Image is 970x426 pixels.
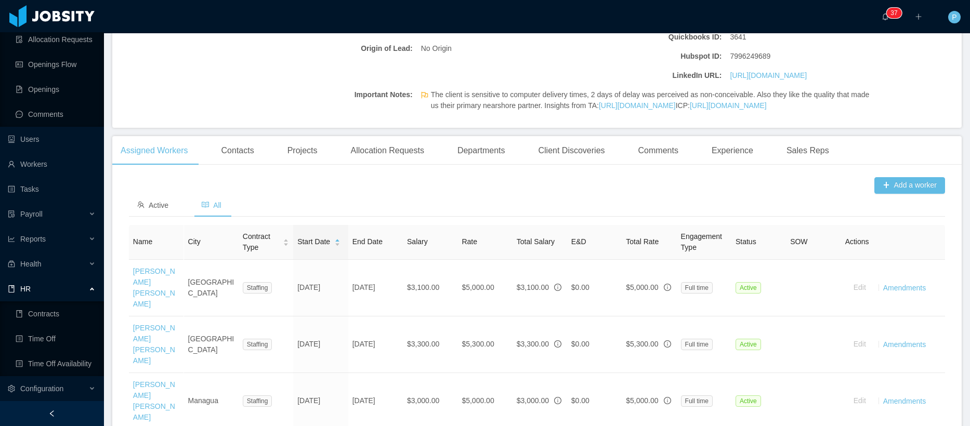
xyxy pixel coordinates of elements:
[554,340,561,348] span: info-circle
[626,237,659,246] span: Total Rate
[348,316,403,373] td: [DATE]
[8,179,96,199] a: icon: profileTasks
[283,242,289,245] i: icon: caret-down
[736,339,761,350] span: Active
[8,210,15,218] i: icon: file-protect
[133,267,175,308] a: [PERSON_NAME] [PERSON_NAME]
[352,237,383,246] span: End Date
[20,235,46,243] span: Reports
[335,242,340,245] i: icon: caret-down
[681,282,713,294] span: Full time
[243,282,272,294] span: Staffing
[915,13,922,20] i: icon: plus
[8,260,15,268] i: icon: medicine-box
[8,154,96,175] a: icon: userWorkers
[886,8,901,18] sup: 37
[894,8,898,18] p: 7
[8,385,15,392] i: icon: setting
[778,136,837,165] div: Sales Reps
[243,395,272,407] span: Staffing
[403,316,457,373] td: $3,300.00
[571,237,586,246] span: E&D
[952,11,956,23] span: P
[16,104,96,125] a: icon: messageComments
[16,303,96,324] a: icon: bookContracts
[8,129,96,150] a: icon: robotUsers
[283,237,289,245] div: Sort
[890,8,894,18] p: 3
[681,395,713,407] span: Full time
[283,238,289,241] i: icon: caret-up
[730,70,807,81] a: [URL][DOMAIN_NAME]
[202,201,209,208] i: icon: read
[20,384,63,393] span: Configuration
[883,340,926,348] a: Amendments
[575,32,722,43] b: Quickbooks ID:
[845,279,874,296] button: Edit
[16,29,96,50] a: icon: file-doneAllocation Requests
[626,340,658,348] span: $5,300.00
[575,51,722,62] b: Hubspot ID:
[403,260,457,316] td: $3,100.00
[243,231,279,253] span: Contract Type
[845,336,874,353] button: Edit
[457,260,512,316] td: $5,000.00
[133,324,175,365] a: [PERSON_NAME] [PERSON_NAME]
[133,237,152,246] span: Name
[334,237,340,245] div: Sort
[16,328,96,349] a: icon: profileTime Off
[630,136,687,165] div: Comments
[703,136,762,165] div: Experience
[421,91,428,113] span: flag
[16,54,96,75] a: icon: idcardOpenings Flow
[517,396,549,405] span: $3,000.00
[664,340,671,348] span: info-circle
[571,396,589,405] span: $0.00
[882,13,889,20] i: icon: bell
[730,51,770,62] span: 7996249689
[20,210,43,218] span: Payroll
[16,79,96,100] a: icon: file-textOpenings
[348,260,403,316] td: [DATE]
[213,136,263,165] div: Contacts
[626,283,658,291] span: $5,000.00
[517,340,549,348] span: $3,300.00
[681,232,722,251] span: Engagement Type
[279,136,326,165] div: Projects
[736,282,761,294] span: Active
[874,177,945,194] button: icon: plusAdd a worker
[517,283,549,291] span: $3,100.00
[664,284,671,291] span: info-circle
[293,316,348,373] td: [DATE]
[449,136,514,165] div: Departments
[20,260,41,268] span: Health
[530,136,613,165] div: Client Discoveries
[681,339,713,350] span: Full time
[183,316,238,373] td: [GEOGRAPHIC_DATA]
[730,32,746,43] span: 3641
[407,237,428,246] span: Salary
[517,237,555,246] span: Total Salary
[462,237,477,246] span: Rate
[293,260,348,316] td: [DATE]
[8,285,15,292] i: icon: book
[183,260,238,316] td: [GEOGRAPHIC_DATA]
[20,285,31,293] span: HR
[845,237,869,246] span: Actions
[188,237,200,246] span: City
[243,339,272,350] span: Staffing
[736,237,756,246] span: Status
[266,43,412,54] b: Origin of Lead:
[664,397,671,404] span: info-circle
[202,201,221,209] span: All
[554,397,561,404] span: info-circle
[457,316,512,373] td: $5,300.00
[571,283,589,291] span: $0.00
[690,101,767,110] a: [URL][DOMAIN_NAME]
[575,70,722,81] b: LinkedIn URL:
[421,43,452,54] span: No Origin
[133,380,175,421] a: [PERSON_NAME] [PERSON_NAME]
[16,353,96,374] a: icon: profileTime Off Availability
[554,284,561,291] span: info-circle
[137,201,145,208] i: icon: team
